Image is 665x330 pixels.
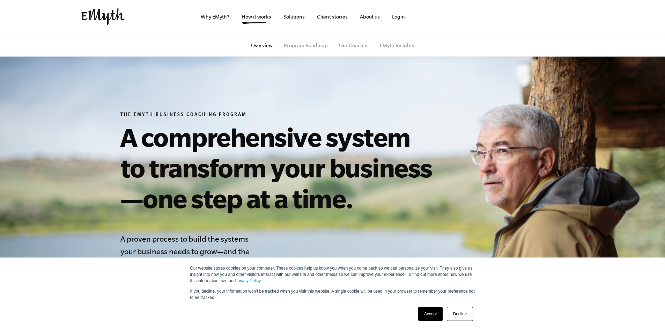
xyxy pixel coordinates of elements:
[418,307,443,321] a: Accept
[447,307,473,321] a: Decline
[511,9,584,24] iframe: Embedded CTA
[120,233,254,308] h4: A proven process to build the systems your business needs to grow—and the dedicated mentor you ne...
[120,122,439,214] h1: A comprehensive system to transform your business—one step at a time.
[630,296,665,330] iframe: Chat Widget
[235,278,261,283] a: Privacy Policy
[251,43,273,48] a: Overview
[190,288,475,301] p: If you decline, your information won’t be tracked when you visit this website. A single cookie wi...
[81,8,125,25] img: EMyth
[120,112,439,119] h6: The EMyth Business Coaching Program
[190,265,475,284] p: Our website stores cookies on your computer. These cookies help us know you when you come back so...
[434,9,507,24] iframe: Embedded CTA
[380,43,414,48] a: EMyth Insights
[284,43,328,48] a: Program Roadmap
[339,43,369,48] a: Our Coaches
